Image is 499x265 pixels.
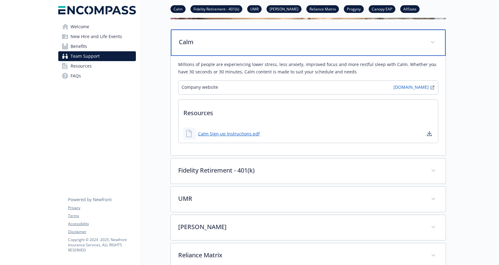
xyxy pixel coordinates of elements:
span: Welcome [71,22,89,32]
p: Calm [179,37,423,47]
p: Millions of people are experiencing lower stress, less anxiety, improved focus and more restful s... [178,61,438,76]
div: Calm [171,56,446,155]
a: [DOMAIN_NAME] [393,84,429,91]
a: Fidelity Retirement - 401(k) [190,6,242,12]
a: New Hire and Life Events [58,32,136,41]
a: Welcome [58,22,136,32]
a: external [429,84,436,91]
span: Benefits [71,41,87,51]
a: Calm Sign-up Instructions.pdf [198,131,260,137]
span: FAQs [71,71,81,81]
div: [PERSON_NAME] [171,215,446,240]
a: download document [426,130,433,137]
p: Copyright © 2024 - 2025 , Newfront Insurance Services, ALL RIGHTS RESERVED [68,237,136,253]
span: Resources [71,61,92,71]
div: UMR [171,187,446,212]
div: Calm [171,29,446,56]
a: Resources [58,61,136,71]
p: [PERSON_NAME] [178,222,424,232]
p: Reliance Matrix [178,251,424,260]
a: FAQs [58,71,136,81]
a: Calm [171,6,186,12]
a: Canopy EAP [369,6,395,12]
a: Terms [68,213,136,219]
a: Disclaimer [68,229,136,235]
a: Progyny [344,6,364,12]
a: Privacy [68,205,136,211]
p: Fidelity Retirement - 401(k) [178,166,424,175]
div: Fidelity Retirement - 401(k) [171,158,446,184]
a: Reliance Matrix [306,6,339,12]
span: Company website [182,84,218,91]
a: Team Support [58,51,136,61]
a: Accessibility [68,221,136,227]
span: Team Support [71,51,100,61]
a: [PERSON_NAME] [267,6,301,12]
p: Resources [178,100,438,123]
span: New Hire and Life Events [71,32,122,41]
a: Benefits [58,41,136,51]
p: UMR [178,194,424,203]
a: AllState [400,6,420,12]
a: UMR [247,6,262,12]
